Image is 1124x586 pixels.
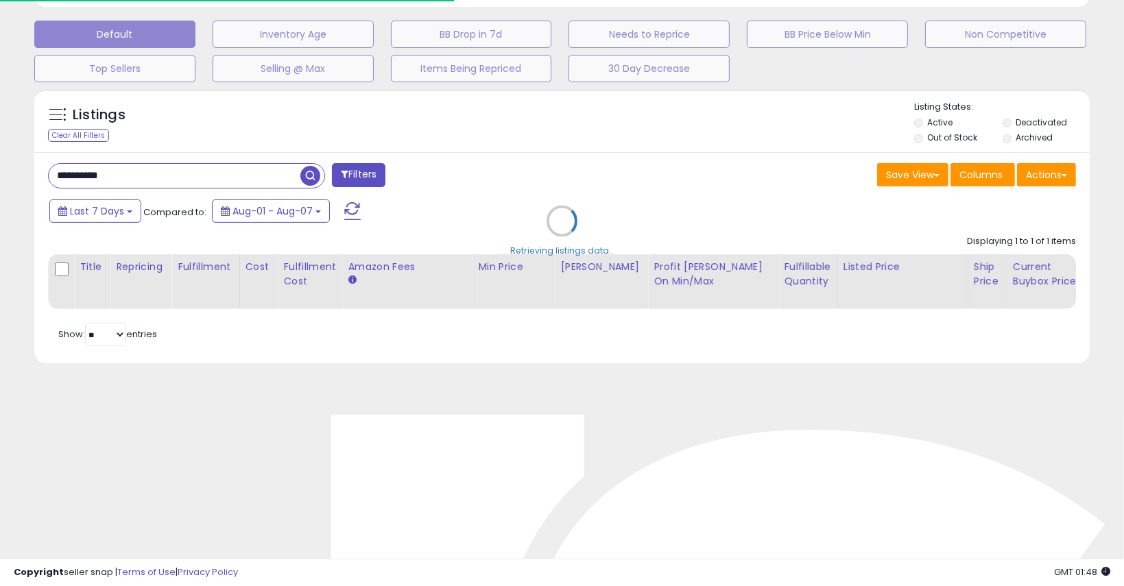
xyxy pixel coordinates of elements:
button: Items Being Repriced [391,55,552,82]
button: Non Competitive [925,21,1086,48]
button: Top Sellers [34,55,195,82]
button: Selling @ Max [213,55,374,82]
button: 30 Day Decrease [569,55,730,82]
button: Default [34,21,195,48]
button: BB Price Below Min [747,21,908,48]
div: Retrieving listings data.. [511,245,614,257]
button: BB Drop in 7d [391,21,552,48]
button: Needs to Reprice [569,21,730,48]
button: Inventory Age [213,21,374,48]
